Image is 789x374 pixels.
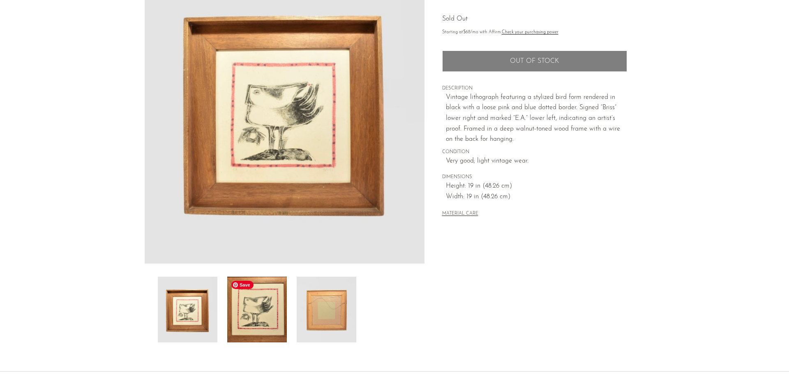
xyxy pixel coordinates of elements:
button: MATERIAL CARE [442,211,478,217]
p: Starting at /mo with Affirm. [442,29,627,36]
span: Width: 19 in (48.26 cm) [446,192,627,202]
p: Vintage lithograph featuring a stylized bird form rendered in black with a loose pink and blue do... [446,92,627,145]
span: Out of stock [510,57,559,65]
span: CONDITION [442,149,627,156]
span: DIMENSIONS [442,174,627,181]
button: Add to cart [442,50,627,72]
a: Check your purchasing power - Learn more about Affirm Financing (opens in modal) [502,30,558,34]
span: Very good; light vintage wear. [446,156,627,167]
img: Bird Lithograph, Framed [227,277,287,342]
span: $68 [463,30,471,34]
img: Bird Lithograph, Framed [158,277,217,342]
span: Height: 19 in (48.26 cm) [446,181,627,192]
span: DESCRIPTION [442,85,627,92]
img: Bird Lithograph, Framed [297,277,356,342]
span: Sold Out [442,16,468,22]
span: Save [231,281,254,289]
